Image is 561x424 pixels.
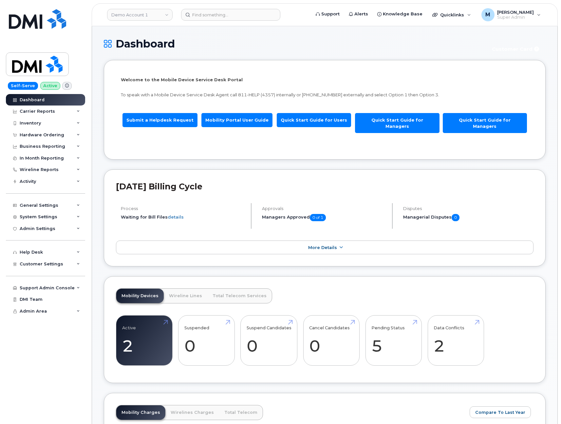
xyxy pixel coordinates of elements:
[184,319,229,362] a: Suspended 0
[121,214,245,220] li: Waiting for Bill Files
[434,319,478,362] a: Data Conflicts 2
[403,206,533,211] h4: Disputes
[122,319,166,362] a: Active 2
[219,405,263,420] a: Total Telecom
[371,319,416,362] a: Pending Status 5
[121,92,529,98] p: To speak with a Mobile Device Service Desk Agent call 811-HELP (4357) internally or [PHONE_NUMBER...
[116,182,533,191] h2: [DATE] Billing Cycle
[247,319,291,362] a: Suspend Candidates 0
[403,214,533,221] h5: Managerial Disputes
[165,405,219,420] a: Wirelines Charges
[201,113,272,127] a: Mobility Portal User Guide
[475,409,525,415] span: Compare To Last Year
[487,43,546,55] button: Customer Card
[121,206,245,211] h4: Process
[355,113,439,133] a: Quick Start Guide for Managers
[443,113,527,133] a: Quick Start Guide for Managers
[122,113,197,127] a: Submit a Helpdesk Request
[452,214,459,221] span: 0
[116,405,165,420] a: Mobility Charges
[121,77,529,83] p: Welcome to the Mobile Device Service Desk Portal
[164,289,207,303] a: Wireline Lines
[116,289,164,303] a: Mobility Devices
[168,214,184,220] a: details
[310,214,326,221] span: 0 of 1
[104,38,483,49] h1: Dashboard
[470,406,531,418] button: Compare To Last Year
[309,319,353,362] a: Cancel Candidates 0
[207,289,272,303] a: Total Telecom Services
[262,206,386,211] h4: Approvals
[262,214,386,221] h5: Managers Approved
[277,113,351,127] a: Quick Start Guide for Users
[308,245,337,250] span: More Details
